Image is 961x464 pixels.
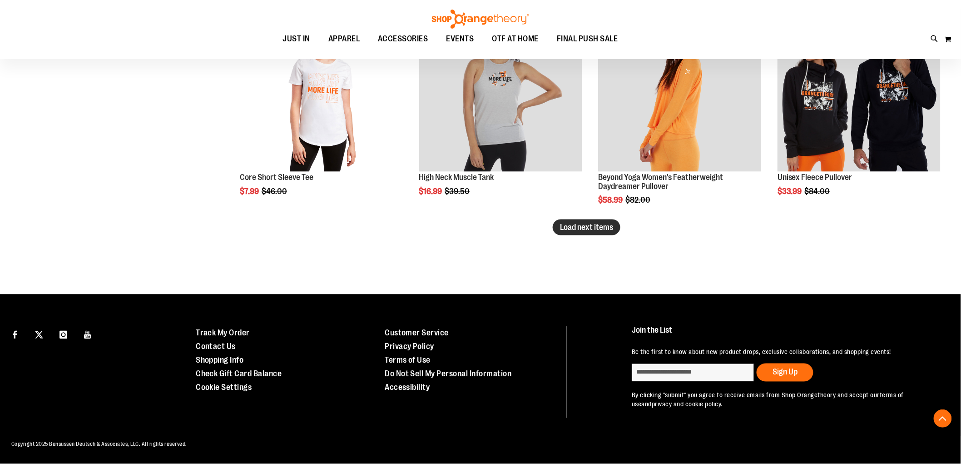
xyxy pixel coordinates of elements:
[196,369,282,379] a: Check Gift Card Balance
[419,9,582,172] img: Product image for High Neck Muscle Tank
[778,9,941,173] a: Product image for Unisex Fleece PulloverSALE
[757,364,813,382] button: Sign Up
[273,29,319,50] a: JUST IN
[594,4,766,228] div: product
[625,195,652,205] span: $82.00
[240,9,403,173] a: Product image for Core Short Sleeve TeeSALE
[632,364,754,382] input: enter email
[196,329,250,338] a: Track My Order
[385,329,449,338] a: Customer Service
[11,441,187,448] span: Copyright 2025 Bensussen Deutsch & Associates, LLC. All rights reserved.
[652,401,723,408] a: privacy and cookie policy.
[419,187,444,196] span: $16.99
[632,392,904,408] a: terms of use
[778,9,941,172] img: Product image for Unisex Fleece Pullover
[598,9,761,172] img: Product image for Beyond Yoga Womens Featherweight Daydreamer Pullover
[328,29,360,49] span: APPAREL
[560,223,613,232] span: Load next items
[492,29,539,49] span: OTF AT HOME
[31,326,47,342] a: Visit our X page
[196,356,244,365] a: Shopping Info
[7,326,23,342] a: Visit our Facebook page
[632,326,938,343] h4: Join the List
[240,9,403,172] img: Product image for Core Short Sleeve Tee
[446,29,474,49] span: EVENTS
[557,29,618,49] span: FINAL PUSH SALE
[431,10,530,29] img: Shop Orangetheory
[632,391,938,409] p: By clicking "submit" you agree to receive emails from Shop Orangetheory and accept our and
[934,409,952,428] button: Back To Top
[385,369,512,379] a: Do Not Sell My Personal Information
[369,29,437,50] a: ACCESSORIES
[55,326,71,342] a: Visit our Instagram page
[196,383,252,392] a: Cookie Settings
[778,187,803,196] span: $33.99
[415,4,587,219] div: product
[378,29,428,49] span: ACCESSORIES
[240,187,260,196] span: $7.99
[778,173,852,182] a: Unisex Fleece Pullover
[445,187,471,196] span: $39.50
[80,326,96,342] a: Visit our Youtube page
[598,195,624,205] span: $58.99
[385,383,430,392] a: Accessibility
[35,331,43,339] img: Twitter
[240,173,313,182] a: Core Short Sleeve Tee
[805,187,832,196] span: $84.00
[773,368,798,377] span: Sign Up
[632,348,938,357] p: Be the first to know about new product drops, exclusive collaborations, and shopping events!
[773,4,945,219] div: product
[548,29,627,49] a: FINAL PUSH SALE
[419,9,582,173] a: Product image for High Neck Muscle TankSALE
[553,220,620,235] button: Load next items
[385,342,434,351] a: Privacy Policy
[319,29,369,50] a: APPAREL
[262,187,288,196] span: $46.00
[235,4,407,219] div: product
[282,29,310,49] span: JUST IN
[483,29,548,50] a: OTF AT HOME
[196,342,236,351] a: Contact Us
[419,173,494,182] a: High Neck Muscle Tank
[437,29,483,50] a: EVENTS
[598,9,761,173] a: Product image for Beyond Yoga Womens Featherweight Daydreamer PulloverSALE
[598,173,723,191] a: Beyond Yoga Women's Featherweight Daydreamer Pullover
[385,356,431,365] a: Terms of Use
